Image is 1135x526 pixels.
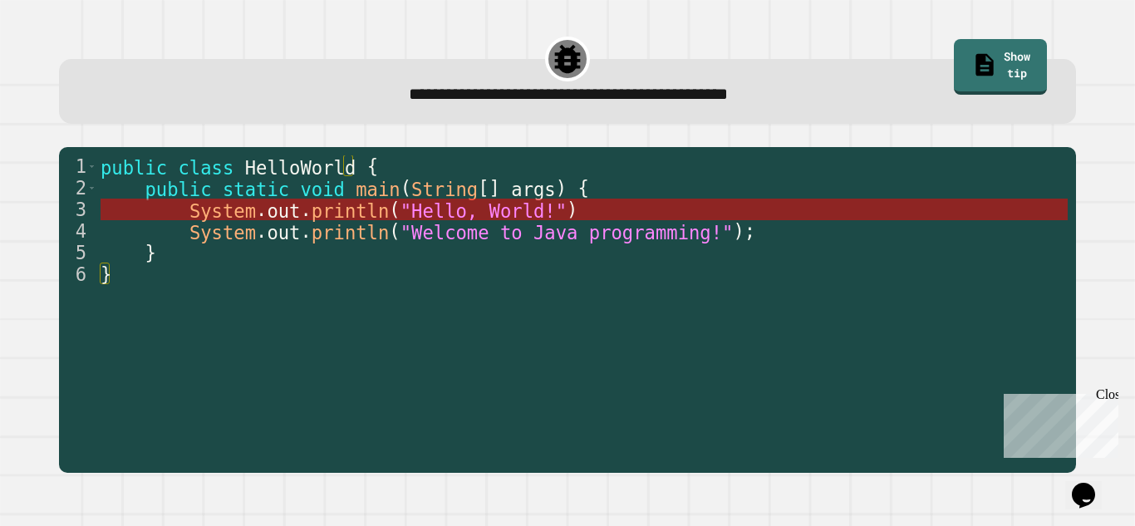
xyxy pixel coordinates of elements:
div: 2 [59,177,97,199]
span: args [511,178,555,199]
span: public [145,178,211,199]
span: String [411,178,478,199]
span: out [267,199,300,221]
iframe: chat widget [997,387,1118,458]
span: "Welcome to Java programming!" [400,221,734,243]
span: Toggle code folding, rows 1 through 6 [87,155,96,177]
div: 1 [59,155,97,177]
span: main [356,178,400,199]
span: class [178,156,233,178]
span: System [189,199,256,221]
div: Chat with us now!Close [7,7,115,106]
span: HelloWorld [245,156,356,178]
div: 3 [59,199,97,220]
span: System [189,221,256,243]
div: 5 [59,242,97,263]
span: Toggle code folding, rows 2 through 5 [87,177,96,199]
a: Show tip [954,39,1047,95]
span: println [312,199,390,221]
span: public [101,156,167,178]
span: static [223,178,289,199]
span: out [267,221,300,243]
iframe: chat widget [1065,460,1118,509]
span: void [300,178,344,199]
span: println [312,221,390,243]
div: 4 [59,220,97,242]
span: "Hello, World!" [400,199,567,221]
div: 6 [59,263,97,285]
